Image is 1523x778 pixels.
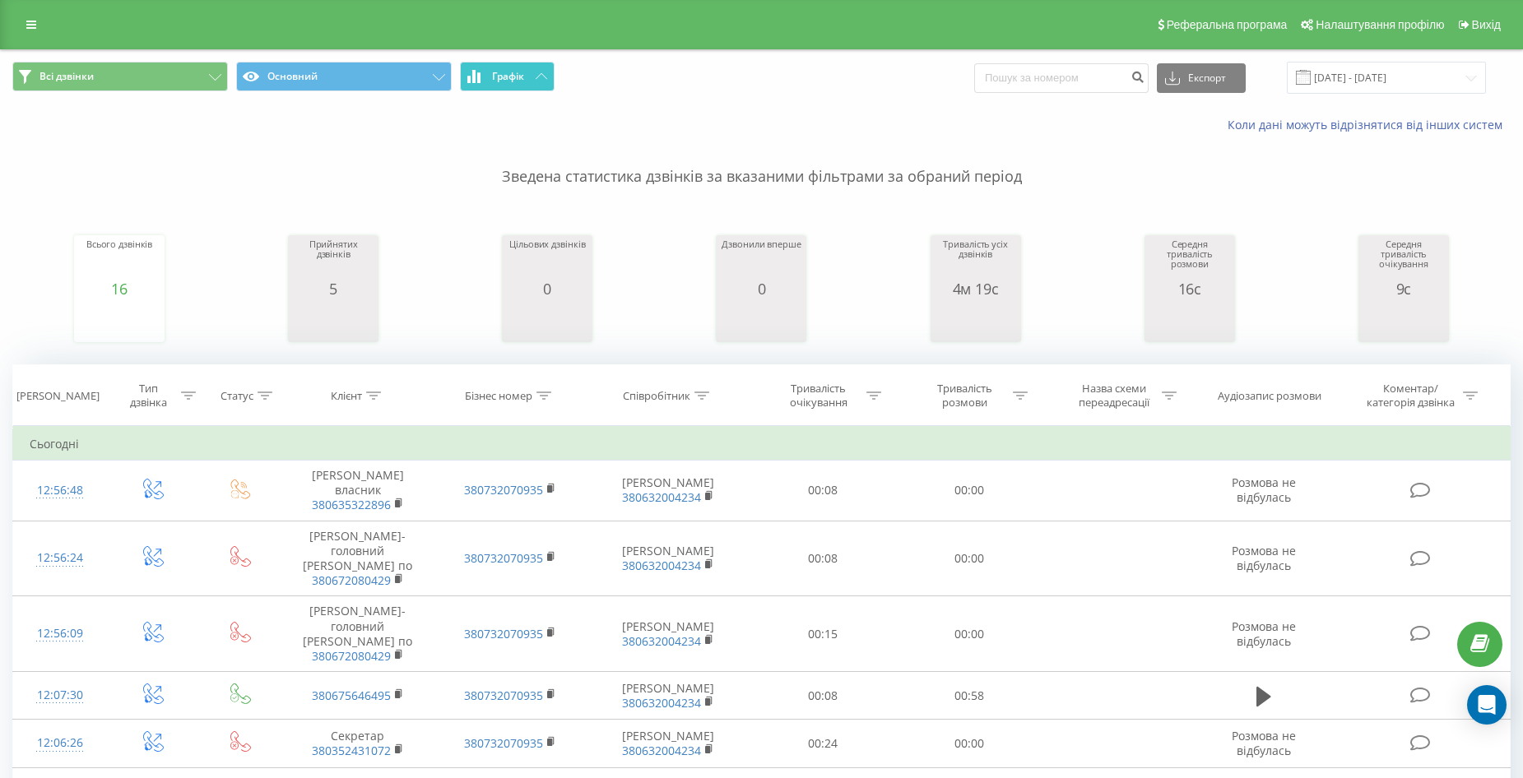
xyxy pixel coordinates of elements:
button: Основний [236,62,452,91]
td: 00:08 [750,461,896,521]
a: 380732070935 [464,550,543,566]
a: 380732070935 [464,688,543,703]
div: 12:07:30 [30,679,90,711]
div: 12:56:48 [30,475,90,507]
td: [PERSON_NAME] [586,720,750,767]
span: Всі дзвінки [39,70,94,83]
div: Тип дзвінка [121,382,177,410]
div: Коментар/категорія дзвінка [1363,382,1459,410]
td: Секретар [281,720,434,767]
td: [PERSON_NAME]-головний [PERSON_NAME] по [281,596,434,672]
div: 0 [722,280,801,297]
div: Прийнятих дзвінків [292,239,374,280]
div: 5 [292,280,374,297]
div: 16с [1149,280,1231,297]
a: 380352431072 [312,743,391,758]
span: Розмова не відбулась [1232,728,1296,758]
div: Тривалість розмови [921,382,1009,410]
div: Open Intercom Messenger [1467,685,1507,725]
div: 0 [509,280,585,297]
td: [PERSON_NAME] [586,672,750,720]
td: [PERSON_NAME] власник [281,461,434,521]
div: Співробітник [623,389,690,403]
div: Цільових дзвінків [509,239,585,280]
span: Графік [492,71,524,82]
a: 380632004234 [622,695,701,711]
td: [PERSON_NAME]-головний [PERSON_NAME] по [281,521,434,596]
span: Розмова не відбулась [1232,618,1296,649]
a: 380672080429 [312,648,391,664]
span: Вихід [1472,18,1501,31]
a: 380632004234 [622,489,701,505]
td: Сьогодні [13,428,1511,461]
div: 9с [1363,280,1445,297]
div: Бізнес номер [465,389,532,403]
span: Реферальна програма [1167,18,1288,31]
a: 380732070935 [464,482,543,498]
td: 00:00 [896,521,1042,596]
div: Назва схеми переадресації [1070,382,1158,410]
div: 4м 19с [935,280,1017,297]
div: 12:56:09 [30,618,90,650]
div: Аудіозапис розмови [1218,389,1321,403]
span: Розмова не відбулась [1232,543,1296,573]
a: 380732070935 [464,735,543,751]
td: 00:08 [750,521,896,596]
td: 00:58 [896,672,1042,720]
div: Тривалість усіх дзвінків [935,239,1017,280]
div: Середня тривалість очікування [1363,239,1445,280]
a: 380732070935 [464,626,543,641]
a: 380632004234 [622,743,701,758]
td: [PERSON_NAME] [586,461,750,521]
a: 380672080429 [312,572,391,588]
span: Налаштування профілю [1316,18,1444,31]
div: 16 [86,280,152,297]
div: Середня тривалість розмови [1149,239,1231,280]
td: 00:24 [750,720,896,767]
div: Тривалість очікування [774,382,862,410]
span: Розмова не відбулась [1232,475,1296,505]
td: 00:15 [750,596,896,672]
button: Експорт [1157,63,1246,93]
td: 00:00 [896,596,1042,672]
a: 380632004234 [622,633,701,649]
td: 00:08 [750,672,896,720]
button: Графік [460,62,555,91]
td: [PERSON_NAME] [586,596,750,672]
div: [PERSON_NAME] [16,389,100,403]
a: 380635322896 [312,497,391,512]
td: 00:00 [896,720,1042,767]
a: 380632004234 [622,558,701,573]
div: 12:56:24 [30,542,90,574]
div: Всього дзвінків [86,239,152,280]
td: [PERSON_NAME] [586,521,750,596]
input: Пошук за номером [974,63,1149,93]
button: Всі дзвінки [12,62,228,91]
a: Коли дані можуть відрізнятися вiд інших систем [1228,117,1511,132]
div: 12:06:26 [30,727,90,759]
td: 00:00 [896,461,1042,521]
p: Зведена статистика дзвінків за вказаними фільтрами за обраний період [12,133,1511,188]
div: Клієнт [331,389,362,403]
a: 380675646495 [312,688,391,703]
div: Дзвонили вперше [722,239,801,280]
div: Статус [221,389,253,403]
